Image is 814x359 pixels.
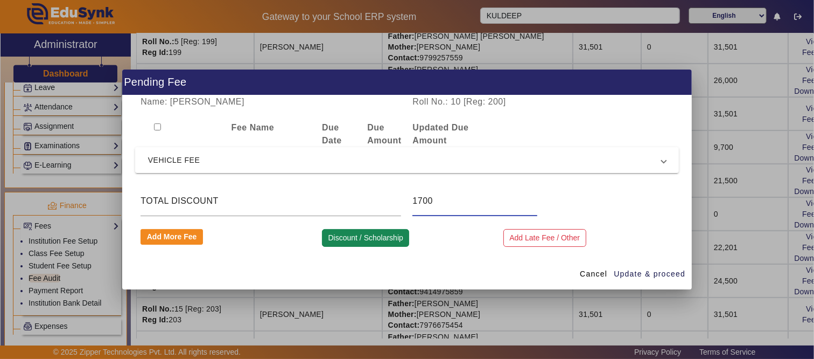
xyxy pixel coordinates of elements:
[148,154,662,167] span: VEHICLE FEE
[576,264,612,284] button: Cancel
[613,264,686,284] button: Update & proceed
[580,268,607,280] span: Cancel
[614,268,685,280] span: Update & proceed
[135,95,407,108] div: Name: [PERSON_NAME]
[503,229,586,247] button: Add Late Fee / Other
[231,123,275,132] b: Fee Name
[122,70,692,95] h1: Pending Fee
[135,147,679,173] mat-expansion-panel-header: VEHICLE FEE
[141,229,203,245] button: Add More Fee
[322,123,342,145] b: Due Date
[412,123,468,145] b: Updated Due Amount
[322,229,409,247] button: Discount / Scholarship
[412,195,537,208] input: Rebate
[407,95,543,108] div: Roll No.: 10 [Reg: 200]
[141,195,401,208] input: Fee Name
[367,123,401,145] b: Due Amount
